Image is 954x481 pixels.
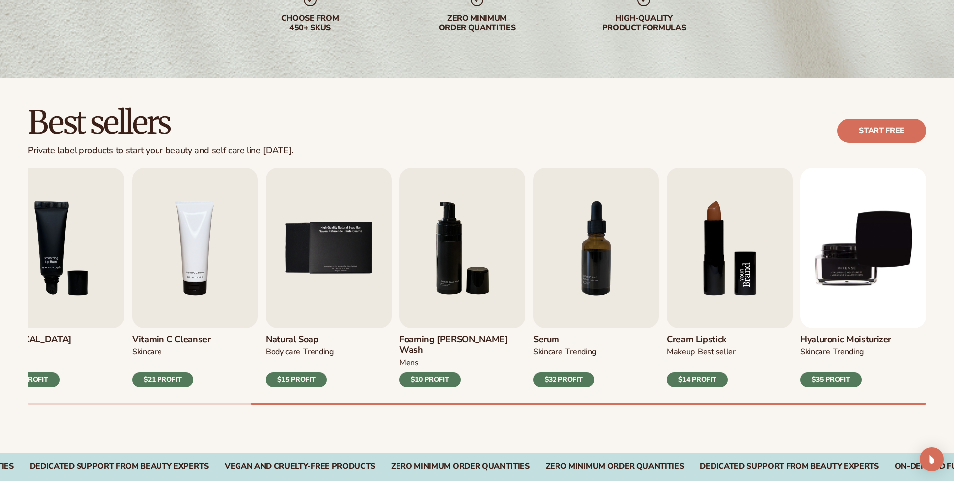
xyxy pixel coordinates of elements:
h3: Cream Lipstick [667,334,736,345]
div: Open Intercom Messenger [920,447,944,471]
div: TRENDING [833,347,863,368]
div: Zero Minimum Order QuantitieS [391,462,530,471]
h3: Foaming [PERSON_NAME] wash [399,334,525,356]
div: Zero Minimum Order QuantitieS [546,462,684,471]
div: $32 PROFIT [533,372,594,387]
a: 6 / 9 [399,168,525,387]
a: 9 / 9 [800,168,926,387]
a: 5 / 9 [266,168,392,387]
div: Skincare [132,347,161,368]
div: Dedicated Support From Beauty Experts [700,462,878,471]
div: SKINCARE [800,347,830,368]
div: DEDICATED SUPPORT FROM BEAUTY EXPERTS [30,462,209,471]
div: $15 PROFIT [266,372,327,387]
h3: Vitamin C Cleanser [132,334,211,345]
a: 7 / 9 [533,168,659,387]
div: Choose from 450+ Skus [246,14,374,33]
div: $14 PROFIT [667,372,728,387]
a: 8 / 9 [667,168,793,387]
div: SKINCARE [533,347,562,368]
div: BODY Care [266,347,300,368]
div: Private label products to start your beauty and self care line [DATE]. [28,145,293,156]
div: BEST SELLER [698,347,736,368]
div: TRENDING [565,347,596,368]
a: 4 / 9 [132,168,258,387]
div: TRENDING [303,347,333,368]
div: $35 PROFIT [800,372,862,387]
div: mens [399,358,419,368]
h3: Hyaluronic moisturizer [800,334,891,345]
div: Vegan and Cruelty-Free Products [225,462,375,471]
div: $21 PROFIT [132,372,193,387]
div: MAKEUP [667,347,695,368]
div: High-quality product formulas [580,14,708,33]
div: Zero minimum order quantities [413,14,541,33]
h3: Serum [533,334,596,345]
a: Start free [837,119,926,143]
h2: Best sellers [28,106,293,139]
div: $10 PROFIT [399,372,461,387]
img: Shopify Image 12 [667,168,793,328]
h3: Natural Soap [266,334,334,345]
